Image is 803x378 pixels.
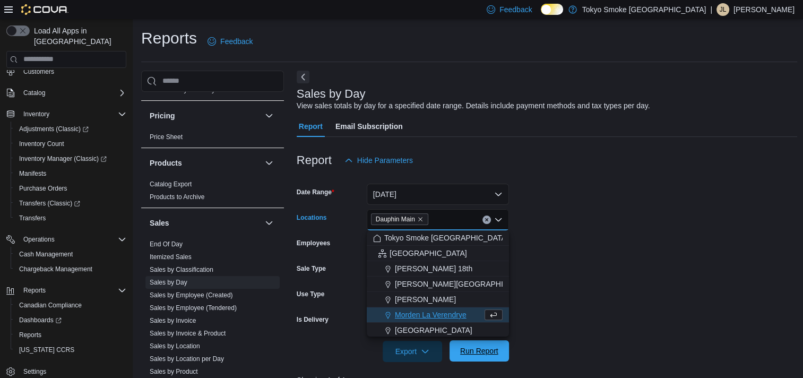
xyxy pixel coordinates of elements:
[19,365,50,378] a: Settings
[541,4,563,15] input: Dark Mode
[150,110,175,121] h3: Pricing
[15,197,126,210] span: Transfers (Classic)
[15,123,93,135] a: Adjustments (Classic)
[23,110,49,118] span: Inventory
[141,131,284,148] div: Pricing
[494,216,503,224] button: Close list of options
[15,314,66,327] a: Dashboards
[395,294,456,305] span: [PERSON_NAME]
[150,368,198,375] a: Sales by Product
[417,216,424,222] button: Remove Dauphin Main from selection in this group
[2,107,131,122] button: Inventory
[220,36,253,47] span: Feedback
[389,341,436,362] span: Export
[15,212,50,225] a: Transfers
[15,167,126,180] span: Manifests
[150,86,215,93] a: OCM Weekly Inventory
[150,278,187,287] span: Sales by Day
[15,167,50,180] a: Manifests
[15,248,126,261] span: Cash Management
[297,154,332,167] h3: Report
[297,213,327,222] label: Locations
[141,178,284,208] div: Products
[335,116,403,137] span: Email Subscription
[23,367,46,376] span: Settings
[367,307,509,323] button: Morden La Verendrye
[15,197,84,210] a: Transfers (Classic)
[150,330,226,337] a: Sales by Invoice & Product
[499,4,532,15] span: Feedback
[19,233,59,246] button: Operations
[150,291,233,299] a: Sales by Employee (Created)
[150,193,204,201] a: Products to Archive
[150,133,183,141] span: Price Sheet
[19,108,54,121] button: Inventory
[297,188,334,196] label: Date Range
[15,152,126,165] span: Inventory Manager (Classic)
[15,263,97,276] a: Chargeback Management
[150,218,261,228] button: Sales
[2,85,131,100] button: Catalog
[23,286,46,295] span: Reports
[460,346,498,356] span: Run Report
[367,277,509,292] button: [PERSON_NAME][GEOGRAPHIC_DATA]
[150,240,183,248] a: End Of Day
[150,367,198,376] span: Sales by Product
[15,138,126,150] span: Inventory Count
[384,233,508,243] span: Tokyo Smoke [GEOGRAPHIC_DATA]
[395,279,533,289] span: [PERSON_NAME][GEOGRAPHIC_DATA]
[297,264,326,273] label: Sale Type
[11,342,131,357] button: [US_STATE] CCRS
[21,4,68,15] img: Cova
[150,279,187,286] a: Sales by Day
[11,196,131,211] a: Transfers (Classic)
[376,214,415,225] span: Dauphin Main
[30,25,126,47] span: Load All Apps in [GEOGRAPHIC_DATA]
[19,184,67,193] span: Purchase Orders
[367,261,509,277] button: [PERSON_NAME] 18th
[340,150,417,171] button: Hide Parameters
[733,3,795,16] p: [PERSON_NAME]
[150,342,200,350] span: Sales by Location
[19,331,41,339] span: Reports
[2,64,131,79] button: Customers
[19,301,82,310] span: Canadian Compliance
[150,181,192,188] a: Catalog Export
[15,152,111,165] a: Inventory Manager (Classic)
[297,71,309,83] button: Next
[720,3,727,16] span: JL
[367,292,509,307] button: [PERSON_NAME]
[141,83,284,100] div: OCM
[19,284,50,297] button: Reports
[15,299,86,312] a: Canadian Compliance
[11,211,131,226] button: Transfers
[150,158,261,168] button: Products
[11,166,131,181] button: Manifests
[150,355,224,363] a: Sales by Location per Day
[710,3,712,16] p: |
[297,239,330,247] label: Employees
[19,346,74,354] span: [US_STATE] CCRS
[23,89,45,97] span: Catalog
[19,250,73,259] span: Cash Management
[297,88,366,100] h3: Sales by Day
[150,266,213,273] a: Sales by Classification
[11,181,131,196] button: Purchase Orders
[383,341,442,362] button: Export
[15,248,77,261] a: Cash Management
[11,328,131,342] button: Reports
[395,263,472,274] span: [PERSON_NAME] 18th
[15,329,126,341] span: Reports
[367,184,509,205] button: [DATE]
[297,100,650,111] div: View sales totals by day for a specified date range. Details include payment methods and tax type...
[482,216,491,224] button: Clear input
[11,298,131,313] button: Canadian Compliance
[19,65,58,78] a: Customers
[15,263,126,276] span: Chargeback Management
[11,136,131,151] button: Inventory Count
[150,180,192,188] span: Catalog Export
